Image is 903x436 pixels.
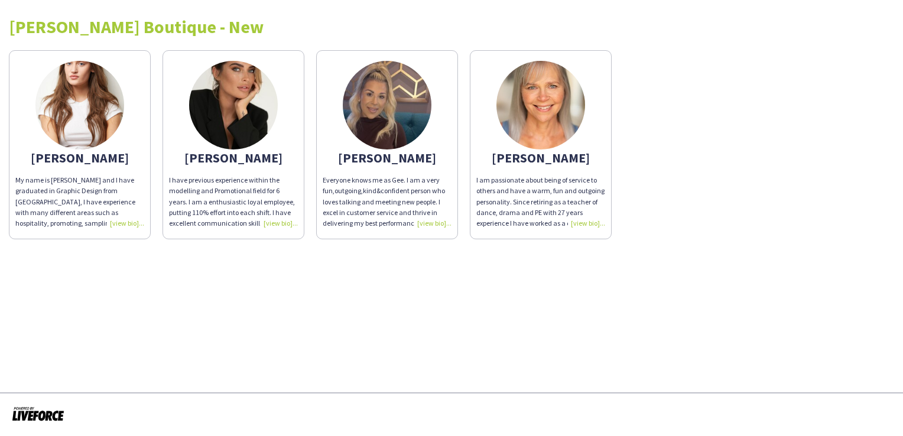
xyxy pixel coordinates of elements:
[323,175,451,229] div: Everyone knows me as Gee. I am a very fun,outgoing,kind&confident person who loves talking and me...
[169,175,296,271] span: I have previous experience within the modelling and Promotional field for 6 years. I am a enthusi...
[189,61,278,149] img: thumb-6502eb421285c.jpeg
[15,152,144,163] div: [PERSON_NAME]
[35,61,124,149] img: thumb-672a68a1f1f2a.jpeg
[496,61,585,149] img: thumb-6197befc3b5b2.jpeg
[9,18,894,35] div: [PERSON_NAME] Boutique - New
[476,175,605,229] div: I am passionate about being of service to others and have a warm, fun and outgoing personality. S...
[343,61,431,149] img: thumb-681dbe181684f.jpeg
[12,405,64,422] img: Powered by Liveforce
[169,152,298,163] div: [PERSON_NAME]
[15,175,144,229] div: My name is [PERSON_NAME] and I have graduated in Graphic Design from [GEOGRAPHIC_DATA], I have ex...
[323,152,451,163] div: [PERSON_NAME]
[476,152,605,163] div: [PERSON_NAME]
